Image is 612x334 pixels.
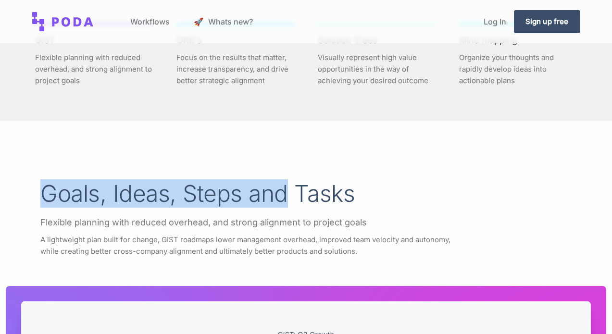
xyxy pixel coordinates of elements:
a: Sign up free [514,10,580,33]
a: OKR'sFocus on the results that matter, increase transparency, and drive better strategic alignment [165,12,306,105]
a: Mind mappingOrganize your thoughts and rapidly develop ideas into actionable plans [448,12,589,105]
a: Solution TreesVisually represent high value opportunities in the way of achieving your desired ou... [306,12,448,105]
p: Flexible planning with reduced overhead, and strong alignment to project goals [35,52,153,87]
p: Focus on the results that matter, increase transparency, and drive better strategic alignment [176,52,295,87]
a: Log In [476,3,514,40]
p: A lightweight plan built for change, GIST roadmaps lower management overhead, improved team veloc... [40,234,463,257]
a: launch Whats new? [186,3,261,40]
a: GISTFlexible planning with reduced overhead, and strong alignment to project goals [24,12,165,105]
a: Workflows [123,3,177,40]
img: Poda: Opportunity solution trees [32,12,94,31]
div: Flexible planning with reduced overhead, and strong alignment to project goals [40,217,572,228]
span: launch [194,14,206,29]
p: Organize your thoughts and rapidly develop ideas into actionable plans [459,52,577,87]
h2: Goals, Ideas, Steps and Tasks [40,180,572,207]
p: Visually represent high value opportunities in the way of achieving your desired outcome [318,52,436,87]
